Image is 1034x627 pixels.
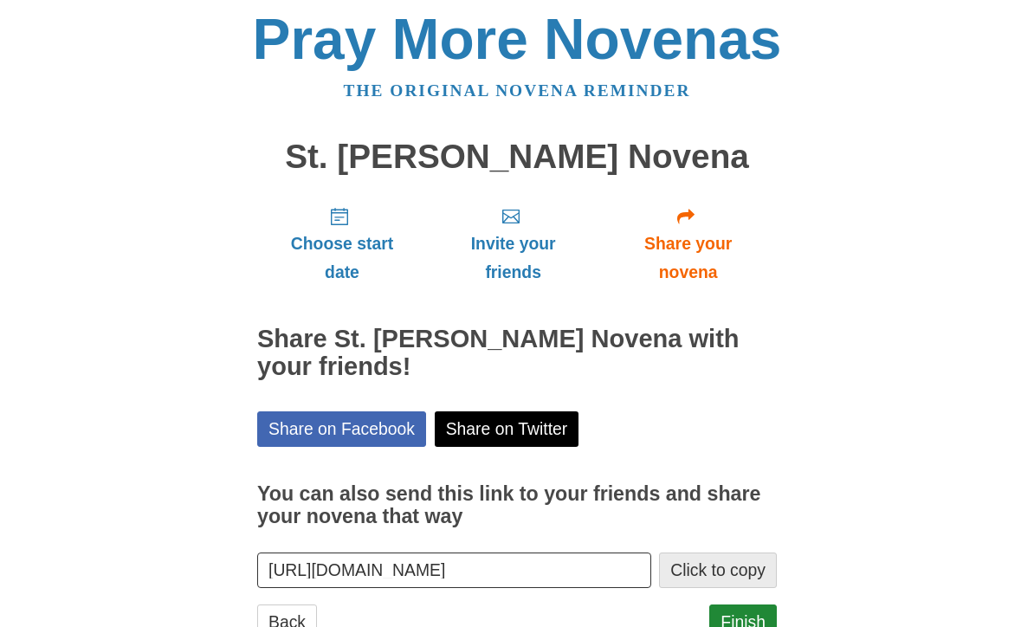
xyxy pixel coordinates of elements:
[659,553,777,589] button: Click to copy
[344,82,691,100] a: The original novena reminder
[427,193,599,296] a: Invite your friends
[257,139,777,177] h1: St. [PERSON_NAME] Novena
[253,8,782,72] a: Pray More Novenas
[257,412,426,448] a: Share on Facebook
[435,412,579,448] a: Share on Twitter
[444,230,582,288] span: Invite your friends
[257,193,427,296] a: Choose start date
[257,326,777,382] h2: Share St. [PERSON_NAME] Novena with your friends!
[275,230,410,288] span: Choose start date
[617,230,759,288] span: Share your novena
[599,193,777,296] a: Share your novena
[257,484,777,528] h3: You can also send this link to your friends and share your novena that way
